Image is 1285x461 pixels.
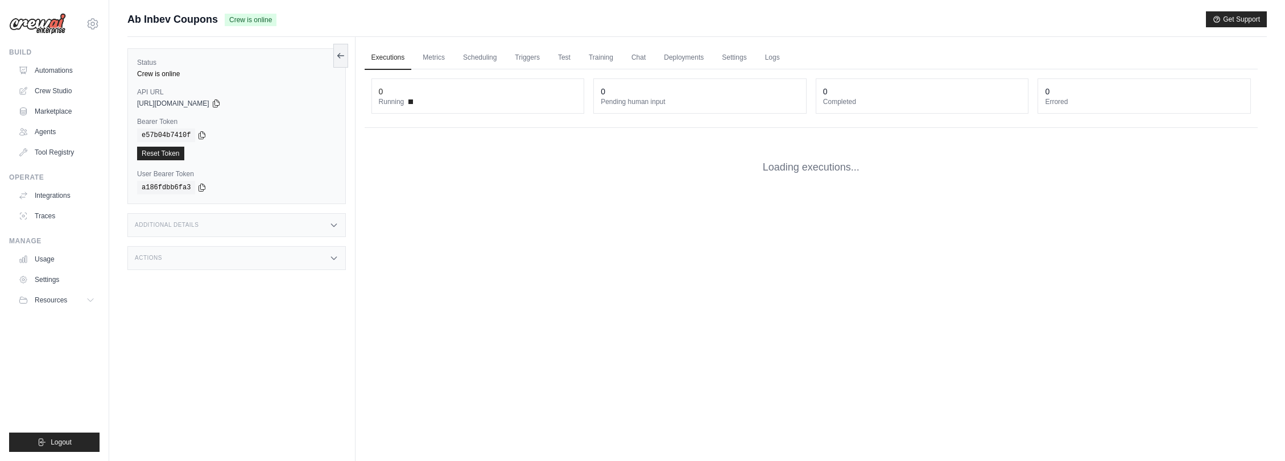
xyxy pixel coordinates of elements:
button: Logout [9,433,100,452]
a: Training [582,46,620,70]
span: Crew is online [225,14,276,26]
div: Manage [9,236,100,246]
label: User Bearer Token [137,169,336,178]
span: Logout [51,438,72,447]
button: Resources [14,291,100,309]
a: Crew Studio [14,82,100,100]
a: Reset Token [137,147,184,160]
div: 0 [823,86,828,97]
code: a186fdbb6fa3 [137,181,195,194]
a: Agents [14,123,100,141]
a: Triggers [508,46,547,70]
span: Resources [35,296,67,305]
div: 0 [379,86,383,97]
div: 0 [601,86,605,97]
span: Ab Inbev Coupons [127,11,218,27]
a: Tool Registry [14,143,100,161]
label: Status [137,58,336,67]
a: Chat [625,46,652,70]
div: Loading executions... [365,142,1258,193]
dt: Completed [823,97,1022,106]
img: Logo [9,13,66,35]
span: [URL][DOMAIN_NAME] [137,99,209,108]
a: Settings [14,271,100,289]
h3: Additional Details [135,222,199,229]
label: API URL [137,88,336,97]
code: e57b04b7410f [137,128,195,142]
dt: Pending human input [601,97,799,106]
a: Traces [14,207,100,225]
dt: Errored [1045,97,1243,106]
span: Running [379,97,404,106]
a: Metrics [416,46,452,70]
div: Build [9,48,100,57]
button: Get Support [1206,11,1267,27]
a: Usage [14,250,100,268]
label: Bearer Token [137,117,336,126]
a: Marketplace [14,102,100,121]
a: Logs [758,46,787,70]
h3: Actions [135,255,162,261]
a: Executions [365,46,412,70]
a: Automations [14,61,100,80]
div: Operate [9,173,100,182]
a: Integrations [14,186,100,205]
a: Settings [715,46,753,70]
a: Deployments [657,46,710,70]
a: Scheduling [456,46,503,70]
div: Crew is online [137,69,336,78]
div: 0 [1045,86,1050,97]
a: Test [551,46,577,70]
